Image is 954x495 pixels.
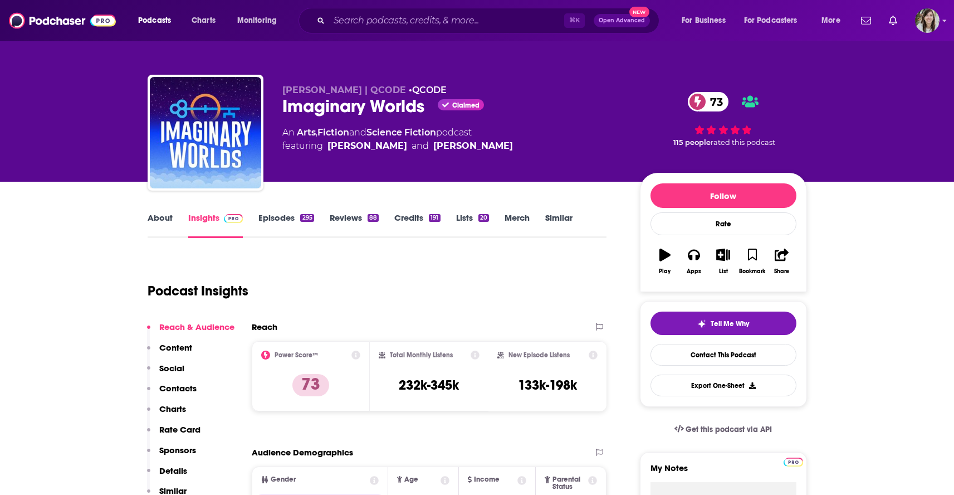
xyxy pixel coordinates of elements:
button: Sponsors [147,445,196,465]
a: Episodes295 [258,212,314,238]
p: Charts [159,404,186,414]
p: Rate Card [159,424,200,435]
p: Sponsors [159,445,196,455]
a: Arts [297,127,316,138]
img: Podchaser Pro [784,458,803,467]
div: Rate [650,212,796,235]
button: Bookmark [738,241,767,282]
a: Show notifications dropdown [857,11,875,30]
p: Contacts [159,383,197,394]
span: Parental Status [552,476,586,491]
div: 88 [368,214,379,222]
button: Share [767,241,796,282]
span: Open Advanced [599,18,645,23]
button: Social [147,363,184,384]
a: Credits191 [394,212,440,238]
div: Share [774,268,789,275]
a: About [148,212,173,238]
img: tell me why sparkle [697,319,706,328]
span: Tell Me Why [711,319,749,328]
span: New [629,7,649,17]
h3: 133k-198k [518,377,577,394]
button: Content [147,342,192,363]
button: open menu [674,12,740,30]
button: Follow [650,183,796,208]
span: rated this podcast [711,138,775,147]
button: open menu [229,12,291,30]
button: Rate Card [147,424,200,445]
div: 20 [478,214,489,222]
a: Imaginary Worlds [150,77,261,188]
input: Search podcasts, credits, & more... [329,12,564,30]
span: More [821,13,840,28]
p: Content [159,342,192,353]
span: 115 people [673,138,711,147]
a: [PERSON_NAME] [433,139,513,153]
span: 73 [699,92,728,111]
h3: 232k-345k [399,377,459,394]
button: Play [650,241,679,282]
span: Monitoring [237,13,277,28]
div: 295 [300,214,314,222]
div: Bookmark [739,268,765,275]
span: Podcasts [138,13,171,28]
div: An podcast [282,126,513,153]
button: List [708,241,737,282]
button: Details [147,465,187,486]
a: InsightsPodchaser Pro [188,212,243,238]
a: Lists20 [456,212,489,238]
span: [PERSON_NAME] | QCODE [282,85,406,95]
span: For Business [682,13,726,28]
img: User Profile [915,8,940,33]
button: Show profile menu [915,8,940,33]
button: Export One-Sheet [650,375,796,396]
div: 73 115 peoplerated this podcast [640,85,807,154]
span: For Podcasters [744,13,798,28]
button: Charts [147,404,186,424]
p: Details [159,465,187,476]
p: Reach & Audience [159,322,234,332]
h2: Audience Demographics [252,447,353,458]
h2: Power Score™ [275,351,318,359]
button: open menu [130,12,185,30]
button: Apps [679,241,708,282]
button: open menu [814,12,854,30]
a: Similar [545,212,573,238]
img: Podchaser - Follow, Share and Rate Podcasts [9,10,116,31]
span: • [409,85,447,95]
h2: Reach [252,322,277,332]
a: Science Fiction [366,127,436,138]
span: featuring [282,139,513,153]
div: 191 [429,214,440,222]
button: Open AdvancedNew [594,14,650,27]
div: List [719,268,728,275]
a: Pro website [784,456,803,467]
a: [PERSON_NAME] [327,139,407,153]
button: Contacts [147,383,197,404]
span: Charts [192,13,216,28]
span: Age [404,476,418,483]
a: Fiction [317,127,349,138]
a: 73 [688,92,728,111]
h2: New Episode Listens [508,351,570,359]
h1: Podcast Insights [148,283,248,299]
button: tell me why sparkleTell Me Why [650,312,796,335]
a: Charts [184,12,222,30]
a: Merch [505,212,530,238]
span: and [349,127,366,138]
a: Show notifications dropdown [884,11,902,30]
a: Contact This Podcast [650,344,796,366]
label: My Notes [650,463,796,482]
div: Apps [687,268,701,275]
p: Social [159,363,184,373]
p: 73 [292,374,329,396]
span: ⌘ K [564,13,585,28]
img: Podchaser Pro [224,214,243,223]
span: Get this podcast via API [686,425,772,434]
a: QCODE [412,85,447,95]
a: Get this podcast via API [666,416,781,443]
span: Gender [271,476,296,483]
span: Logged in as devinandrade [915,8,940,33]
h2: Total Monthly Listens [390,351,453,359]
